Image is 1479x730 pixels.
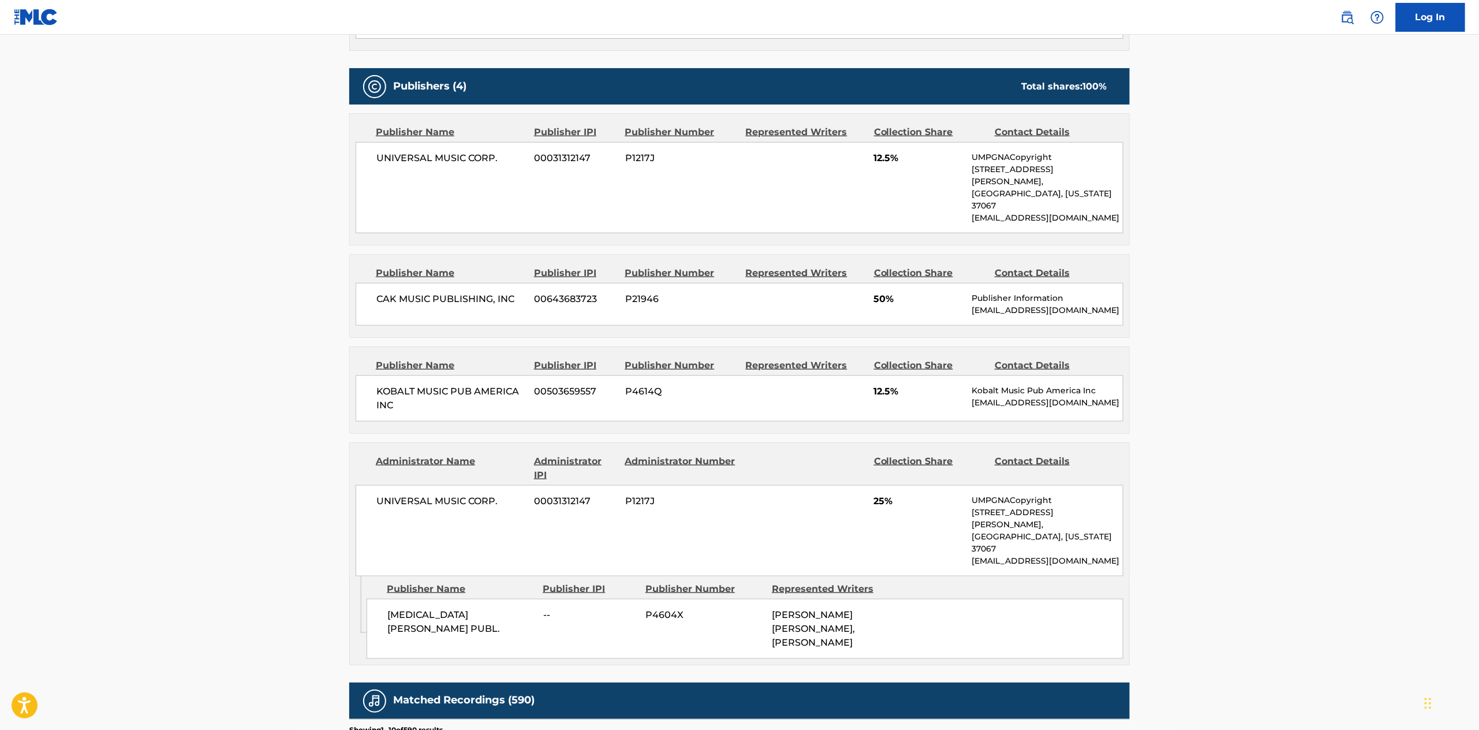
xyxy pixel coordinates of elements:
div: Publisher IPI [534,359,616,373]
div: Represented Writers [746,266,865,280]
div: Publisher Number [625,266,737,280]
span: [MEDICAL_DATA][PERSON_NAME] PUBL. [387,608,535,636]
div: Represented Writers [746,359,865,373]
div: Publisher Name [376,266,525,280]
a: Public Search [1336,6,1359,29]
div: Contact Details [995,125,1107,139]
p: Kobalt Music Pub America Inc [972,385,1123,397]
p: [EMAIL_ADDRESS][DOMAIN_NAME] [972,212,1123,224]
img: search [1340,10,1354,24]
div: Contact Details [995,359,1107,373]
div: Publisher Name [387,582,534,596]
span: 12.5% [874,385,963,398]
div: Administrator Number [625,455,737,482]
div: Publisher IPI [534,266,616,280]
p: [STREET_ADDRESS][PERSON_NAME], [972,506,1123,531]
div: Collection Share [874,266,986,280]
span: P1217J [625,494,737,508]
div: Collection Share [874,359,986,373]
span: P4614Q [625,385,737,398]
div: Publisher Number [645,582,763,596]
p: UMPGNACopyright [972,494,1123,506]
span: KOBALT MUSIC PUB AMERICA INC [376,385,526,412]
a: Log In [1396,3,1465,32]
div: Administrator Name [376,455,525,482]
span: 00643683723 [535,292,617,306]
h5: Publishers (4) [393,80,466,93]
span: UNIVERSAL MUSIC CORP. [376,494,526,508]
div: Publisher Number [625,359,737,373]
span: -- [543,608,637,622]
img: MLC Logo [14,9,58,25]
span: 100 % [1082,81,1107,92]
span: P1217J [625,151,737,165]
div: Administrator IPI [534,455,616,482]
p: Publisher Information [972,292,1123,304]
div: Publisher Name [376,359,525,373]
span: 00031312147 [535,151,617,165]
div: Publisher Name [376,125,525,139]
div: Publisher Number [625,125,737,139]
p: [EMAIL_ADDRESS][DOMAIN_NAME] [972,304,1123,316]
div: Represented Writers [746,125,865,139]
span: 25% [874,494,963,508]
span: P4604X [645,608,763,622]
span: 00503659557 [535,385,617,398]
div: Collection Share [874,125,986,139]
div: Total shares: [1021,80,1107,94]
p: UMPGNACopyright [972,151,1123,163]
div: Represented Writers [772,582,890,596]
span: 50% [874,292,963,306]
span: P21946 [625,292,737,306]
div: Contact Details [995,455,1107,482]
iframe: Chat Widget [1421,675,1479,730]
span: UNIVERSAL MUSIC CORP. [376,151,526,165]
p: [EMAIL_ADDRESS][DOMAIN_NAME] [972,555,1123,567]
img: Publishers [368,80,382,94]
div: Publisher IPI [543,582,637,596]
span: 12.5% [874,151,963,165]
p: [EMAIL_ADDRESS][DOMAIN_NAME] [972,397,1123,409]
p: [STREET_ADDRESS][PERSON_NAME], [972,163,1123,188]
img: help [1370,10,1384,24]
img: Matched Recordings [368,694,382,708]
div: Help [1366,6,1389,29]
h5: Matched Recordings (590) [393,694,535,707]
div: Drag [1425,686,1432,721]
span: [PERSON_NAME] [PERSON_NAME], [PERSON_NAME] [772,609,855,648]
div: Contact Details [995,266,1107,280]
div: Collection Share [874,455,986,482]
span: CAK MUSIC PUBLISHING, INC [376,292,526,306]
p: [GEOGRAPHIC_DATA], [US_STATE] 37067 [972,531,1123,555]
p: [GEOGRAPHIC_DATA], [US_STATE] 37067 [972,188,1123,212]
span: 00031312147 [535,494,617,508]
div: Publisher IPI [534,125,616,139]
